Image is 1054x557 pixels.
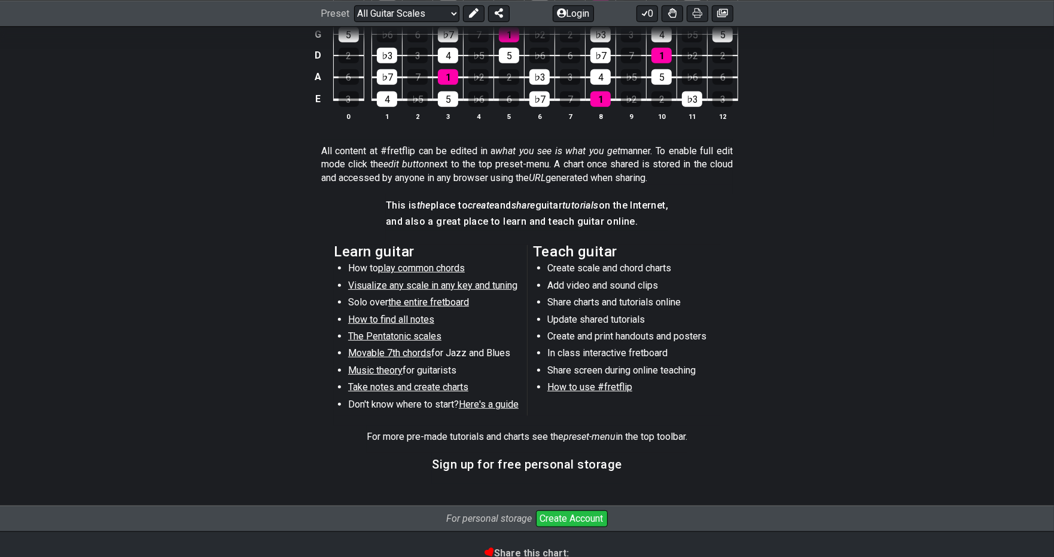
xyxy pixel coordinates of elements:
div: 4 [438,48,458,63]
div: 1 [438,69,458,85]
button: Print [687,5,708,22]
li: Solo over [348,296,519,313]
div: 2 [499,69,519,85]
span: Music theory [348,365,403,376]
span: Movable 7th chords [348,347,431,359]
div: ♭6 [377,27,397,42]
p: All content at #fretflip can be edited in a manner. To enable full edit mode click the next to th... [321,145,733,185]
div: ♭7 [529,91,550,107]
div: 5 [339,27,359,42]
select: Preset [354,5,459,22]
button: Create image [712,5,733,22]
th: 9 [616,110,647,123]
th: 12 [708,110,738,123]
td: D [311,45,325,66]
th: 11 [677,110,708,123]
th: 8 [586,110,616,123]
th: 0 [333,110,364,123]
h2: Teach guitar [533,245,720,258]
div: 4 [651,27,672,42]
div: ♭7 [377,69,397,85]
button: Login [553,5,594,22]
li: Share charts and tutorials online [547,296,718,313]
th: 2 [403,110,433,123]
li: Share screen during online teaching [547,364,718,381]
div: 6 [499,91,519,107]
div: ♭7 [438,27,458,42]
p: For more pre-made tutorials and charts see the in the top toolbar. [367,430,687,443]
button: Edit Preset [463,5,485,22]
li: for Jazz and Blues [348,347,519,363]
div: ♭3 [682,91,702,107]
div: 3 [339,91,359,107]
div: 1 [499,27,519,42]
div: 1 [590,91,611,107]
div: ♭2 [529,27,550,42]
div: ♭2 [468,69,489,85]
td: A [311,66,325,88]
div: ♭2 [621,91,641,107]
th: 1 [372,110,403,123]
div: 2 [712,48,733,63]
div: 1 [651,48,672,63]
th: 10 [647,110,677,123]
span: The Pentatonic scales [348,330,441,342]
span: How to find all notes [348,314,434,325]
div: 7 [468,27,489,42]
i: For personal storage [447,513,532,524]
div: ♭7 [590,48,611,63]
span: the entire fretboard [388,296,469,308]
em: tutorials [562,200,599,211]
td: G [311,24,325,45]
div: ♭5 [468,48,489,63]
em: edit button [383,158,429,170]
div: 5 [651,69,672,85]
div: 2 [651,91,672,107]
th: 6 [525,110,555,123]
li: Don't know where to start? [348,398,519,415]
th: 3 [433,110,464,123]
span: Preset [321,8,349,19]
th: 4 [464,110,494,123]
h3: Sign up for free personal storage [432,458,622,471]
li: In class interactive fretboard [547,347,718,363]
div: 2 [339,48,359,63]
div: 6 [407,27,428,42]
button: Share Preset [488,5,510,22]
div: 7 [560,91,580,107]
li: Update shared tutorials [547,313,718,330]
button: Create Account [536,510,608,527]
td: E [311,88,325,111]
div: ♭3 [529,69,550,85]
div: ♭3 [590,27,611,42]
h4: This is place to and guitar on the Internet, [386,199,668,212]
li: Add video and sound clips [547,279,718,296]
div: ♭6 [468,91,489,107]
span: play common chords [378,262,465,274]
div: 6 [712,69,733,85]
button: 0 [636,5,658,22]
span: How to use #fretflip [547,381,632,393]
div: 4 [590,69,611,85]
div: 5 [499,48,519,63]
em: what you see is what you get [496,145,621,157]
div: 6 [560,48,580,63]
div: ♭2 [682,48,702,63]
div: 5 [712,27,733,42]
div: ♭5 [682,27,702,42]
div: 3 [560,69,580,85]
div: 7 [407,69,428,85]
h4: and also a great place to learn and teach guitar online. [386,215,668,228]
th: 5 [494,110,525,123]
div: ♭5 [407,91,428,107]
li: How to [348,262,519,278]
li: Create scale and chord charts [547,262,718,278]
button: Toggle Dexterity for all fretkits [662,5,683,22]
span: Here's a guide [459,399,519,410]
em: share [511,200,535,211]
em: preset-menu [563,431,616,442]
div: ♭6 [529,48,550,63]
div: 3 [407,48,428,63]
div: 6 [339,69,359,85]
div: 3 [712,91,733,107]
